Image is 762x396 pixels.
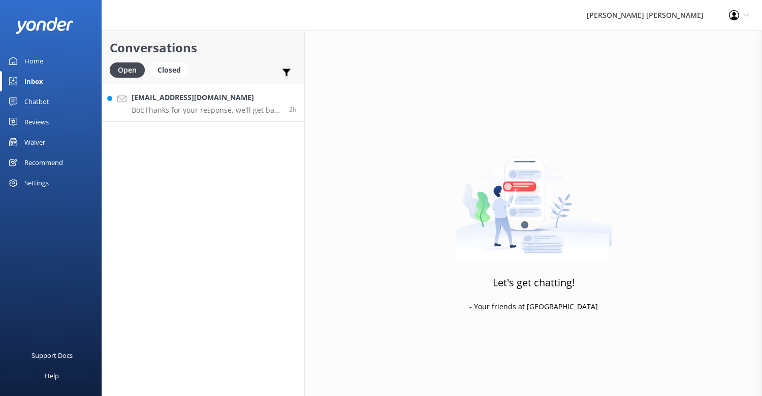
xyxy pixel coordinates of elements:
img: artwork of a man stealing a conversation from at giant smartphone [455,135,612,261]
div: Home [24,51,43,71]
span: Sep 28 2025 06:42am (UTC +13:00) Pacific/Auckland [289,105,297,114]
div: Open [110,62,145,78]
a: [EMAIL_ADDRESS][DOMAIN_NAME]Bot:Thanks for your response, we'll get back to you as soon as we can... [102,84,304,122]
a: Closed [150,64,194,75]
p: - Your friends at [GEOGRAPHIC_DATA] [469,301,598,312]
div: Reviews [24,112,49,132]
div: Chatbot [24,91,49,112]
p: Bot: Thanks for your response, we'll get back to you as soon as we can during opening hours. [132,106,281,115]
a: Open [110,64,150,75]
div: Closed [150,62,188,78]
div: Recommend [24,152,63,173]
h2: Conversations [110,38,297,57]
div: Support Docs [31,345,73,366]
img: yonder-white-logo.png [15,17,74,34]
h3: Let's get chatting! [493,275,575,291]
div: Help [45,366,59,386]
div: Inbox [24,71,43,91]
h4: [EMAIL_ADDRESS][DOMAIN_NAME] [132,92,281,103]
div: Settings [24,173,49,193]
div: Waiver [24,132,45,152]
